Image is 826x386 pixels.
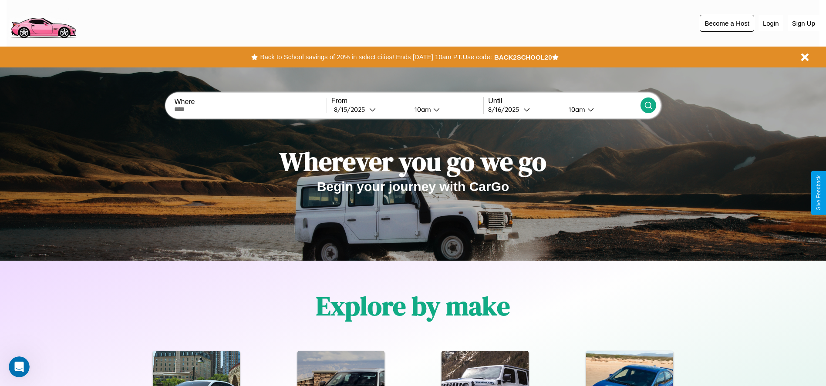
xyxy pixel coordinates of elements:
[331,97,483,105] label: From
[759,15,783,31] button: Login
[816,175,822,211] div: Give Feedback
[700,15,754,32] button: Become a Host
[562,105,641,114] button: 10am
[9,356,30,377] iframe: Intercom live chat
[334,105,369,114] div: 8 / 15 / 2025
[564,105,587,114] div: 10am
[494,54,552,61] b: BACK2SCHOOL20
[258,51,494,63] button: Back to School savings of 20% in select cities! Ends [DATE] 10am PT.Use code:
[174,98,326,106] label: Where
[408,105,484,114] button: 10am
[488,97,640,105] label: Until
[788,15,819,31] button: Sign Up
[488,105,523,114] div: 8 / 16 / 2025
[410,105,433,114] div: 10am
[316,288,510,324] h1: Explore by make
[7,4,80,40] img: logo
[331,105,408,114] button: 8/15/2025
